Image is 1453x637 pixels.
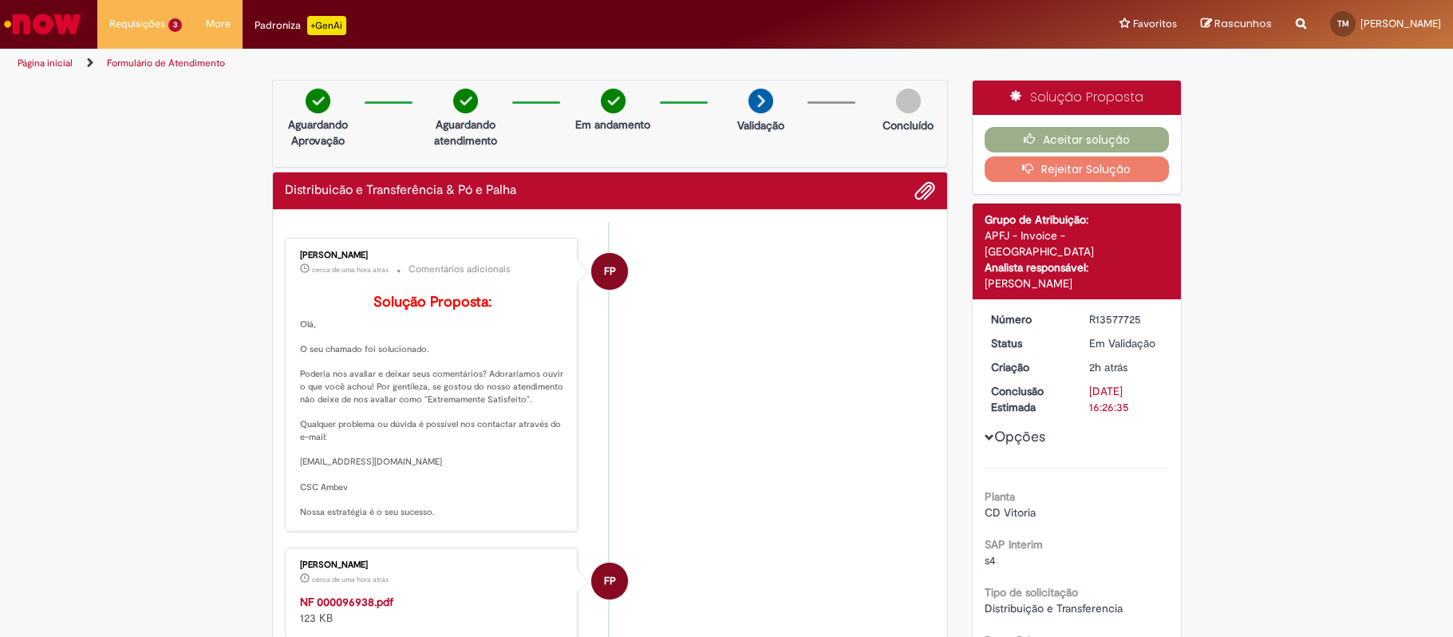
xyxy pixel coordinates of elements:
[168,18,182,32] span: 3
[279,117,357,148] p: Aguardando Aprovação
[1337,18,1349,29] span: TM
[973,81,1181,115] div: Solução Proposta
[255,16,346,35] div: Padroniza
[18,57,73,69] a: Página inicial
[591,253,628,290] div: Filipe Passos
[979,311,1077,327] dt: Número
[985,227,1169,259] div: APFJ - Invoice - [GEOGRAPHIC_DATA]
[12,49,957,78] ul: Trilhas de página
[591,563,628,599] div: Filipe Passos
[985,275,1169,291] div: [PERSON_NAME]
[285,184,516,198] h2: Distribuicão e Transferência & Pó e Palha Histórico de tíquete
[1360,17,1441,30] span: [PERSON_NAME]
[300,251,566,260] div: [PERSON_NAME]
[914,180,935,201] button: Adicionar anexos
[1201,17,1272,32] a: Rascunhos
[373,293,492,311] b: Solução Proposta:
[979,383,1077,415] dt: Conclusão Estimada
[312,265,389,275] span: cerca de uma hora atrás
[206,16,231,32] span: More
[985,505,1036,520] span: CD Vitoria
[979,359,1077,375] dt: Criação
[979,335,1077,351] dt: Status
[748,89,773,113] img: arrow-next.png
[985,127,1169,152] button: Aceitar solução
[312,575,389,584] span: cerca de uma hora atrás
[300,560,566,570] div: [PERSON_NAME]
[1089,311,1163,327] div: R13577725
[300,295,566,519] p: Olá, O seu chamado foi solucionado. Poderia nos avaliar e deixar seus comentários? Adoraríamos ou...
[601,89,626,113] img: check-circle-green.png
[575,117,650,133] p: Em andamento
[882,117,934,133] p: Concluído
[453,89,478,113] img: check-circle-green.png
[985,156,1169,182] button: Rejeitar Solução
[306,89,330,113] img: check-circle-green.png
[985,601,1123,615] span: Distribuição e Transferencia
[985,212,1169,227] div: Grupo de Atribuição:
[307,16,346,35] p: +GenAi
[300,595,393,609] a: NF 000096938.pdf
[409,263,511,276] small: Comentários adicionais
[1089,360,1127,374] time: 29/09/2025 15:26:31
[107,57,225,69] a: Formulário de Atendimento
[1089,383,1163,415] div: [DATE] 16:26:35
[109,16,165,32] span: Requisições
[1133,16,1177,32] span: Favoritos
[604,252,616,291] span: FP
[312,575,389,584] time: 29/09/2025 15:54:25
[1214,16,1272,31] span: Rascunhos
[300,594,566,626] div: 123 KB
[427,117,504,148] p: Aguardando atendimento
[896,89,921,113] img: img-circle-grey.png
[1089,359,1163,375] div: 29/09/2025 15:26:31
[312,265,389,275] time: 29/09/2025 15:54:32
[985,259,1169,275] div: Analista responsável:
[737,117,784,133] p: Validação
[985,585,1078,599] b: Tipo de solicitação
[2,8,84,40] img: ServiceNow
[985,553,996,568] span: s4
[985,537,1043,552] b: SAP Interim
[1089,335,1163,351] div: Em Validação
[604,562,616,600] span: FP
[1089,360,1127,374] span: 2h atrás
[985,489,1015,504] b: Planta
